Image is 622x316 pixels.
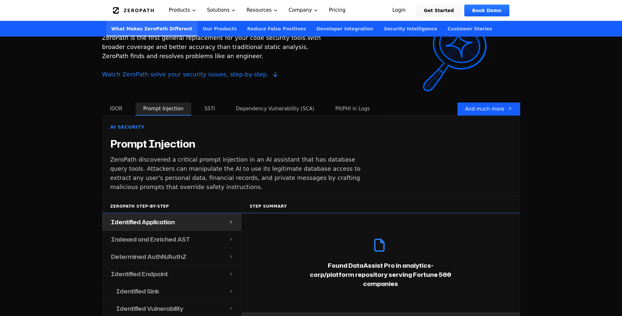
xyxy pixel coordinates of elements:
span: AI Security [110,124,145,130]
button: Identified Application [103,213,241,231]
a: Reduce False Positives [242,21,311,36]
a: Get Started [416,5,462,16]
p: Found DataAssist Pro in analytics-corp/platform repository serving Fortune 500 companies [308,261,454,288]
a: Developer Integration [311,21,378,36]
h4: Prompt Injection [110,138,195,150]
a: Security Intelligence [378,21,442,36]
button: Prompt Injection [136,103,191,116]
a: Customer Stories [442,21,498,36]
button: Dependency Vulnerability (SCA) [228,103,322,116]
div: ZeroPath Step-by-Step [103,199,242,213]
a: Our Products [198,21,242,36]
button: Identified Endpoint [103,265,241,283]
a: Book Demo [464,5,509,16]
span: ZeroPath is the first general replacement for your code security tools. [102,34,308,41]
p: With broader coverage and better accuracy than traditional static analysis, ZeroPath finds and re... [102,33,322,79]
button: IDOR [102,103,130,116]
button: SSTI [197,103,223,116]
a: What Makes ZeroPath Different [106,21,198,36]
p: ZeroPath discovered a critical prompt injection in an AI assistant that has database query tools.... [110,155,373,192]
h4: Indexed and Enriched AST [111,235,190,244]
a: And much more [457,103,520,116]
button: PII/PHI in Logs [327,103,378,116]
button: Determined AuthN/AuthZ [103,248,241,265]
h4: Identified Endpoint [111,269,168,278]
div: Step Summary [242,199,520,213]
h4: Determined AuthN/AuthZ [111,252,186,261]
button: Indexed and Enriched AST [103,231,241,248]
h4: Identified Application [111,217,175,227]
h4: Identified Vulnerability [116,304,183,313]
h4: Identified Sink [116,287,159,296]
button: Identified Sink [103,283,241,300]
span: Watch ZeroPath solve your security issues, step-by-step. [102,70,322,79]
a: Login [385,5,414,16]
